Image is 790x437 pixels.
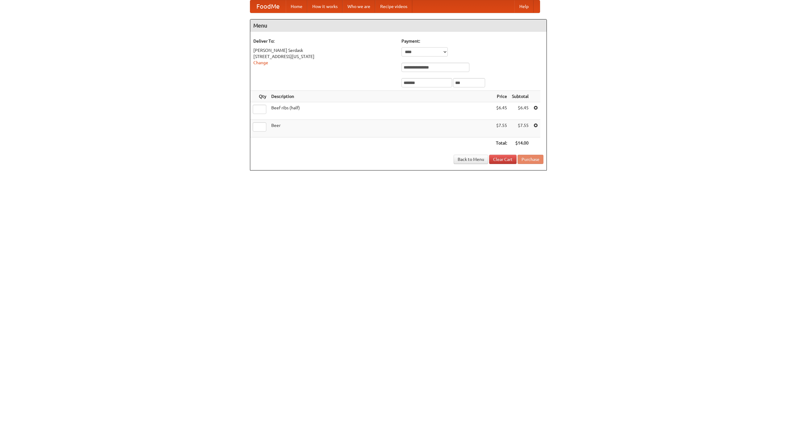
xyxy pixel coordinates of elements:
button: Purchase [518,155,543,164]
a: How it works [307,0,343,13]
a: Home [286,0,307,13]
td: $6.45 [509,102,531,120]
th: Description [269,91,493,102]
th: Qty [250,91,269,102]
a: Who we are [343,0,375,13]
div: [PERSON_NAME] Serdask [253,47,395,53]
td: Beef ribs (half) [269,102,493,120]
td: $7.55 [493,120,509,137]
div: [STREET_ADDRESS][US_STATE] [253,53,395,60]
th: Price [493,91,509,102]
th: Subtotal [509,91,531,102]
h5: Payment: [401,38,543,44]
td: Beer [269,120,493,137]
a: Help [514,0,534,13]
h5: Deliver To: [253,38,395,44]
td: $6.45 [493,102,509,120]
th: $14.00 [509,137,531,149]
a: Change [253,60,268,65]
th: Total: [493,137,509,149]
td: $7.55 [509,120,531,137]
a: Back to Menu [454,155,488,164]
a: Recipe videos [375,0,412,13]
a: Clear Cart [489,155,517,164]
a: FoodMe [250,0,286,13]
h4: Menu [250,19,547,32]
